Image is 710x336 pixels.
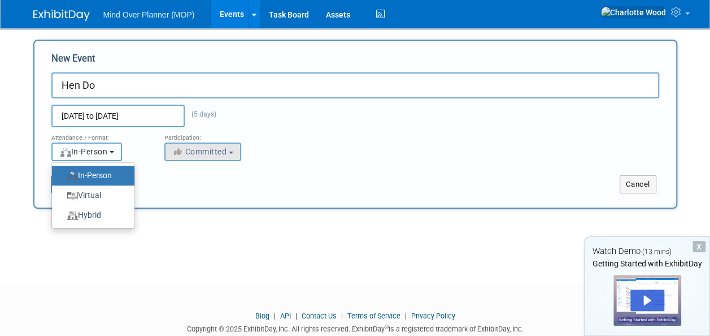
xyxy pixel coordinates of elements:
div: Participation: [164,127,260,142]
button: In-Person [51,143,122,161]
span: | [293,312,300,320]
div: Getting Started with ExhibitDay [585,258,709,269]
span: (5 days) [185,110,216,118]
img: Charlotte Wood [600,6,667,19]
a: Blog [255,312,269,320]
div: Watch Demo [585,245,709,257]
a: API [280,312,291,320]
img: ExhibitDay [33,10,90,21]
div: Attendance / Format: [51,127,147,142]
span: (13 mins) [642,248,672,256]
a: Terms of Service [347,312,400,320]
sup: ® [385,324,389,330]
div: Play [630,290,664,311]
span: | [402,312,410,320]
a: Contact Us [302,312,337,320]
label: In-Person [58,168,123,183]
input: Name of Trade Show / Conference [51,72,659,98]
span: | [338,312,346,320]
span: | [271,312,278,320]
label: New Event [51,52,95,70]
img: Format-Virtual.png [67,192,78,201]
div: Dismiss [692,241,705,252]
button: Committed [164,143,241,161]
label: Virtual [58,188,123,203]
img: Format-InPerson.png [67,171,78,180]
span: Committed [172,147,227,156]
button: Cancel [620,175,656,193]
span: Mind Over Planner (MOP) [103,10,195,19]
img: Format-Hybrid.png [67,212,78,221]
input: Start Date - End Date [51,105,185,127]
a: Privacy Policy [411,312,455,320]
span: In-Person [59,147,108,156]
label: Hybrid [58,208,123,223]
